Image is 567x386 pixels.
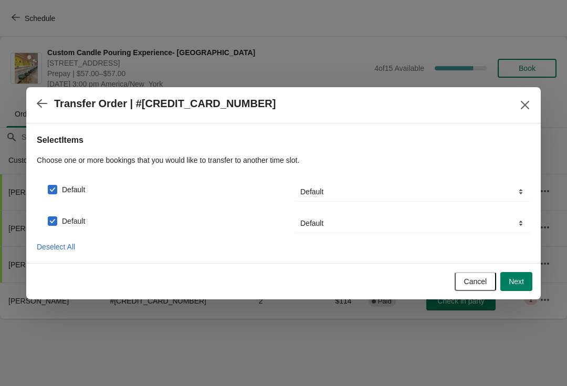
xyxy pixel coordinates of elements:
[37,155,530,165] p: Choose one or more bookings that you would like to transfer to another time slot.
[464,277,487,286] span: Cancel
[37,134,530,147] h2: Select Items
[62,216,85,226] span: Default
[516,96,534,114] button: Close
[37,243,75,251] span: Deselect All
[509,277,524,286] span: Next
[33,237,79,256] button: Deselect All
[62,184,85,195] span: Default
[455,272,497,291] button: Cancel
[54,98,276,110] h2: Transfer Order | #[CREDIT_CARD_NUMBER]
[500,272,532,291] button: Next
